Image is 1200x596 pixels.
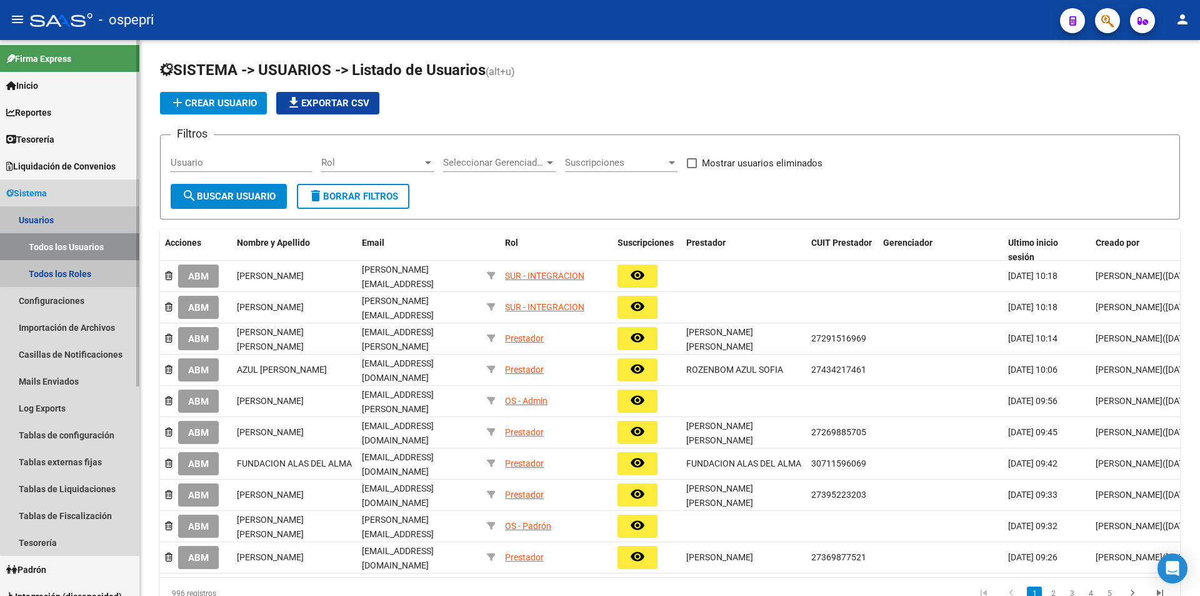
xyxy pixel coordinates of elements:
span: [PERSON_NAME] [PERSON_NAME] [686,483,753,508]
span: [EMAIL_ADDRESS][PERSON_NAME][DOMAIN_NAME] [362,327,434,366]
span: FUNDACION ALAS DEL ALMA [686,458,801,468]
span: [PERSON_NAME] [PERSON_NAME] [686,327,753,351]
span: Nombre y Apellido [237,238,310,248]
span: [PERSON_NAME] [1096,333,1162,343]
div: Open Intercom Messenger [1157,553,1187,583]
span: [PERSON_NAME] [PERSON_NAME] [237,515,304,539]
div: Prestador [505,550,544,565]
button: ABM [178,358,219,381]
span: [DATE] 10:14 [1008,333,1057,343]
mat-icon: remove_red_eye [630,455,645,470]
button: Crear Usuario [160,92,267,114]
mat-icon: remove_red_eye [630,330,645,345]
button: ABM [178,296,219,319]
span: [PERSON_NAME] [1096,396,1162,406]
button: ABM [178,390,219,413]
span: AZUL [PERSON_NAME] [237,365,327,375]
span: [EMAIL_ADDRESS][DOMAIN_NAME] [362,483,434,508]
span: [EMAIL_ADDRESS][DOMAIN_NAME] [362,546,434,570]
span: Reportes [6,106,51,119]
datatable-header-cell: Nombre y Apellido [232,230,357,271]
datatable-header-cell: Email [357,230,482,271]
span: ABM [188,302,209,313]
mat-icon: remove_red_eye [630,518,645,533]
span: [DATE] 10:18 [1008,302,1057,312]
span: [PERSON_NAME] [686,552,753,562]
datatable-header-cell: Prestador [681,230,806,271]
span: [PERSON_NAME] [1096,458,1162,468]
span: Exportar CSV [286,98,369,109]
span: [PERSON_NAME] [1096,302,1162,312]
span: Acciones [165,238,201,248]
span: Tesorería [6,133,54,146]
mat-icon: remove_red_eye [630,393,645,408]
h3: Filtros [171,125,214,143]
mat-icon: remove_red_eye [630,268,645,283]
span: Liquidación de Convenios [6,159,116,173]
span: ABM [188,521,209,532]
span: [DATE] 10:18 [1008,271,1057,281]
div: Prestador [505,363,544,377]
span: Borrar Filtros [308,191,398,202]
span: [DATE] 09:26 [1008,552,1057,562]
span: SISTEMA -> USUARIOS -> Listado de Usuarios [160,61,486,79]
span: Rol [505,238,518,248]
span: [PERSON_NAME][EMAIL_ADDRESS][PERSON_NAME][DOMAIN_NAME] [362,296,434,348]
mat-icon: file_download [286,95,301,110]
span: Crear Usuario [170,98,257,109]
span: [PERSON_NAME] [1096,271,1162,281]
datatable-header-cell: CUIT Prestador [806,230,878,271]
div: Prestador [505,457,544,471]
span: [DATE] 09:33 [1008,490,1057,500]
span: 27434217461 [811,365,866,375]
mat-icon: remove_red_eye [630,487,645,502]
mat-icon: delete [308,188,323,203]
button: ABM [178,327,219,350]
span: [PERSON_NAME] [237,396,304,406]
span: (alt+u) [486,66,515,78]
button: Borrar Filtros [297,184,409,209]
span: Creado por [1096,238,1139,248]
span: Ultimo inicio sesión [1008,238,1058,262]
span: 27291516969 [811,333,866,343]
datatable-header-cell: Ultimo inicio sesión [1003,230,1091,271]
button: ABM [178,546,219,569]
span: - ospepri [99,6,154,34]
span: CUIT Prestador [811,238,872,248]
mat-icon: person [1175,12,1190,27]
span: ABM [188,271,209,282]
span: [DATE] 10:06 [1008,365,1057,375]
span: 27369877521 [811,552,866,562]
span: [PERSON_NAME] [237,302,304,312]
span: 27395223203 [811,490,866,500]
datatable-header-cell: Rol [500,230,612,271]
span: [EMAIL_ADDRESS][DOMAIN_NAME] [362,421,434,445]
span: [PERSON_NAME][EMAIL_ADDRESS][PERSON_NAME][DOMAIN_NAME] [362,265,434,317]
span: ABM [188,333,209,345]
span: [PERSON_NAME] [PERSON_NAME] [237,327,304,351]
mat-icon: menu [10,12,25,27]
span: [DATE] 09:56 [1008,396,1057,406]
datatable-header-cell: Acciones [160,230,232,271]
span: [DATE] 09:45 [1008,427,1057,437]
span: Buscar Usuario [182,191,276,202]
div: Prestador [505,425,544,440]
datatable-header-cell: Suscripciones [612,230,681,271]
span: Inicio [6,79,38,93]
span: Rol [321,157,422,168]
span: Suscripciones [617,238,674,248]
mat-icon: remove_red_eye [630,549,645,564]
span: [PERSON_NAME] [1096,552,1162,562]
span: Gerenciador [883,238,932,248]
span: [PERSON_NAME] [1096,365,1162,375]
span: [EMAIL_ADDRESS][DOMAIN_NAME] [362,358,434,383]
div: Prestador [505,488,544,502]
span: Suscripciones [565,157,666,168]
span: ABM [188,365,209,376]
mat-icon: remove_red_eye [630,299,645,314]
span: [EMAIL_ADDRESS][DOMAIN_NAME] [362,452,434,477]
span: ABM [188,490,209,501]
div: OS - Admin [505,394,547,408]
div: OS - Padrón [505,519,551,533]
span: [PERSON_NAME] [237,490,304,500]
